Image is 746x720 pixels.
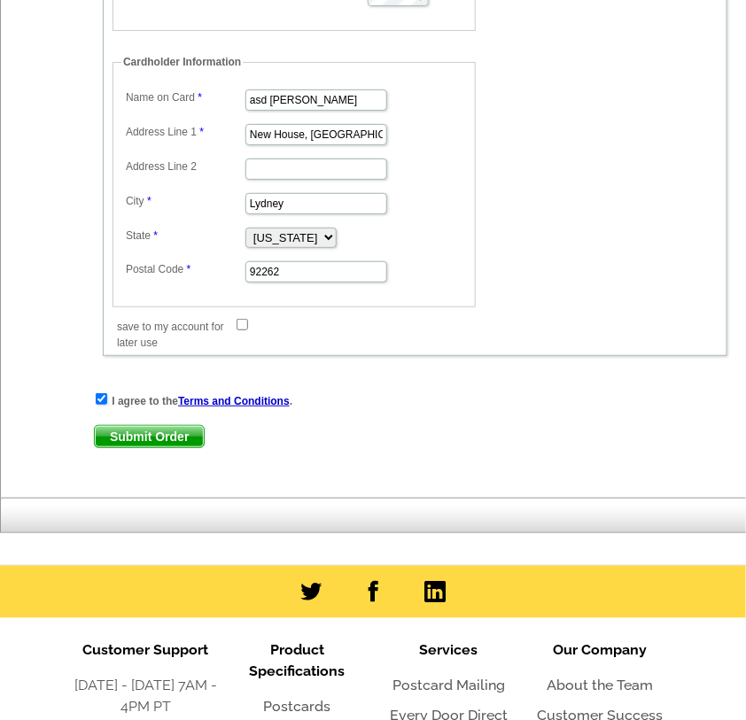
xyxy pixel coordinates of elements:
[126,159,244,174] label: Address Line 2
[126,228,244,244] label: State
[126,124,244,140] label: Address Line 1
[420,641,478,658] span: Services
[548,677,654,693] a: About the Team
[264,698,331,715] a: Postcards
[117,319,235,351] label: save to my account for later use
[178,395,290,407] a: Terms and Conditions
[83,641,209,658] span: Customer Support
[95,426,204,447] span: Submit Order
[126,261,244,277] label: Postal Code
[392,677,505,693] a: Postcard Mailing
[126,89,244,105] label: Name on Card
[121,54,243,70] legend: Cardholder Information
[250,641,346,679] span: Product Specifications
[554,641,648,658] span: Our Company
[70,675,221,717] li: [DATE] - [DATE] 7AM - 4PM PT
[126,193,244,209] label: City
[112,395,292,407] strong: I agree to the .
